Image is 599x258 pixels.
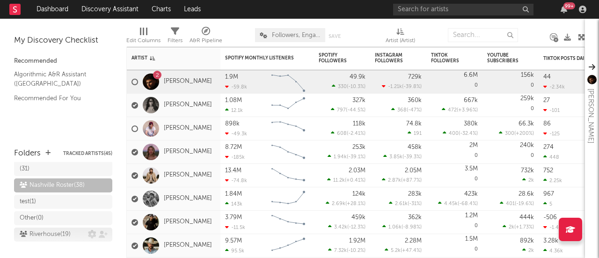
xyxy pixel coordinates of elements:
[131,55,202,61] div: Artist
[225,248,244,254] div: 95.5k
[326,200,365,206] div: ( )
[402,178,420,183] span: +87.7 %
[403,225,420,230] span: -8.98 %
[347,108,364,113] span: -44.5 %
[348,248,364,253] span: -10.2 %
[442,107,478,113] div: ( )
[375,52,408,64] div: Instagram Followers
[465,236,478,242] div: 1.5M
[393,4,533,15] input: Search for artists
[333,178,345,183] span: 11.2k
[516,225,533,230] span: +1.73 %
[465,166,478,172] div: 3.5M
[431,70,478,93] div: 0
[543,224,562,230] div: -1.4k
[464,72,478,78] div: 6.6M
[20,180,85,191] div: Nashville Roster ( 38 )
[164,125,212,133] a: [PERSON_NAME]
[408,74,422,80] div: 729k
[543,121,551,127] div: 86
[334,225,347,230] span: 3.42k
[487,94,534,117] div: 0
[404,155,420,160] span: -39.3 %
[382,83,422,89] div: ( )
[349,225,364,230] span: -12.3 %
[391,248,401,253] span: 5.2k
[348,131,364,136] span: -2.41 %
[444,201,458,206] span: 4.45k
[382,224,422,230] div: ( )
[267,211,309,234] svg: Chart title
[543,191,554,197] div: 967
[319,52,351,64] div: Spotify Followers
[521,168,534,174] div: 732k
[408,108,420,113] span: -47 %
[225,107,243,113] div: 12.1k
[225,84,247,90] div: -59.8k
[528,178,534,183] span: 2k
[337,131,347,136] span: 608
[516,201,533,206] span: -19.6 %
[225,154,245,160] div: -185k
[528,248,534,253] span: 2k
[164,148,212,156] a: [PERSON_NAME]
[267,234,309,258] svg: Chart title
[543,248,563,254] div: 4.36k
[334,155,347,160] span: 1.94k
[164,101,212,109] a: [PERSON_NAME]
[391,107,422,113] div: ( )
[519,121,534,127] div: 66.3k
[385,247,422,253] div: ( )
[337,108,346,113] span: 797
[225,121,240,127] div: 898k
[543,201,552,207] div: 5
[267,164,309,187] svg: Chart title
[402,248,420,253] span: +47.4 %
[406,121,422,127] div: 74.8k
[521,72,534,78] div: 156k
[14,228,112,242] a: Riverhouse(19)
[14,151,112,176] a: [DEMOGRAPHIC_DATA](31)
[190,35,222,46] div: A&R Pipeline
[383,154,422,160] div: ( )
[459,201,476,206] span: -68.4 %
[543,74,551,80] div: 44
[464,121,478,127] div: 380k
[267,140,309,164] svg: Chart title
[414,131,422,136] span: 191
[561,6,567,13] button: 99+
[438,200,478,206] div: ( )
[408,97,422,103] div: 360k
[543,154,559,160] div: 448
[225,214,242,221] div: 3.79M
[431,211,478,234] div: 0
[329,34,341,39] button: Save
[20,152,88,175] div: [DEMOGRAPHIC_DATA] ( 31 )
[348,84,364,89] span: -10.3 %
[505,131,514,136] span: 300
[519,191,534,197] div: 28.6k
[464,97,478,103] div: 667k
[408,191,422,197] div: 283k
[520,96,534,102] div: 259k
[225,224,245,230] div: -11.5k
[225,144,242,150] div: 8.72M
[408,144,422,150] div: 458k
[164,218,212,226] a: [PERSON_NAME]
[353,121,365,127] div: 118k
[563,2,575,9] div: 99 +
[267,187,309,211] svg: Chart title
[500,200,534,206] div: ( )
[14,148,41,159] div: Folders
[164,242,212,250] a: [PERSON_NAME]
[225,74,238,80] div: 1.9M
[543,97,550,103] div: 27
[164,78,212,86] a: [PERSON_NAME]
[543,107,560,113] div: -101
[431,52,464,64] div: TikTok Followers
[431,140,478,163] div: 0
[164,171,212,179] a: [PERSON_NAME]
[20,229,71,240] div: Riverhouse ( 19 )
[332,83,365,89] div: ( )
[331,130,365,136] div: ( )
